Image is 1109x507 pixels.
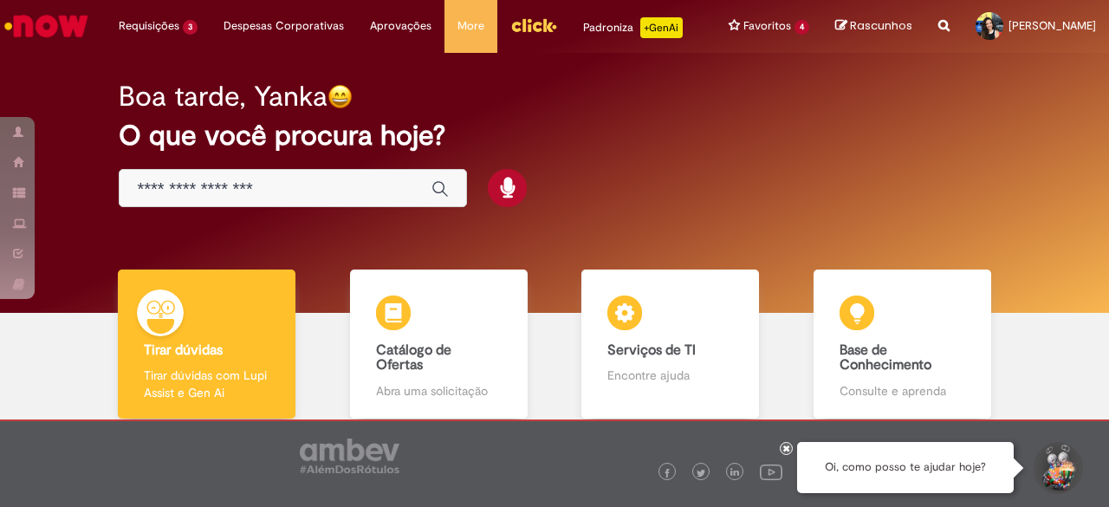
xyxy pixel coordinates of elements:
b: Base de Conhecimento [840,341,931,374]
b: Tirar dúvidas [144,341,223,359]
a: Serviços de TI Encontre ajuda [554,270,787,419]
p: Tirar dúvidas com Lupi Assist e Gen Ai [144,367,269,401]
p: Consulte e aprenda [840,382,965,400]
b: Catálogo de Ofertas [376,341,451,374]
span: Rascunhos [850,17,912,34]
div: Oi, como posso te ajudar hoje? [797,442,1014,493]
h2: Boa tarde, Yanka [119,81,328,112]
p: Abra uma solicitação [376,382,502,400]
img: ServiceNow [2,9,91,43]
img: happy-face.png [328,84,353,109]
img: logo_footer_ambev_rotulo_gray.png [300,439,399,473]
img: logo_footer_twitter.png [697,469,705,478]
b: Serviços de TI [607,341,696,359]
span: Requisições [119,17,179,35]
a: Base de Conhecimento Consulte e aprenda [787,270,1019,419]
a: Catálogo de Ofertas Abra uma solicitação [323,270,555,419]
img: logo_footer_facebook.png [663,469,671,478]
a: Tirar dúvidas Tirar dúvidas com Lupi Assist e Gen Ai [91,270,323,419]
img: logo_footer_linkedin.png [730,468,739,478]
button: Iniciar Conversa de Suporte [1031,442,1083,494]
span: 3 [183,20,198,35]
div: Padroniza [583,17,683,38]
span: [PERSON_NAME] [1008,18,1096,33]
span: 4 [794,20,809,35]
h2: O que você procura hoje? [119,120,989,151]
span: Favoritos [743,17,791,35]
p: +GenAi [640,17,683,38]
span: More [457,17,484,35]
span: Despesas Corporativas [224,17,344,35]
img: click_logo_yellow_360x200.png [510,12,557,38]
p: Encontre ajuda [607,367,733,384]
img: logo_footer_youtube.png [760,460,782,483]
a: Rascunhos [835,18,912,35]
span: Aprovações [370,17,431,35]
